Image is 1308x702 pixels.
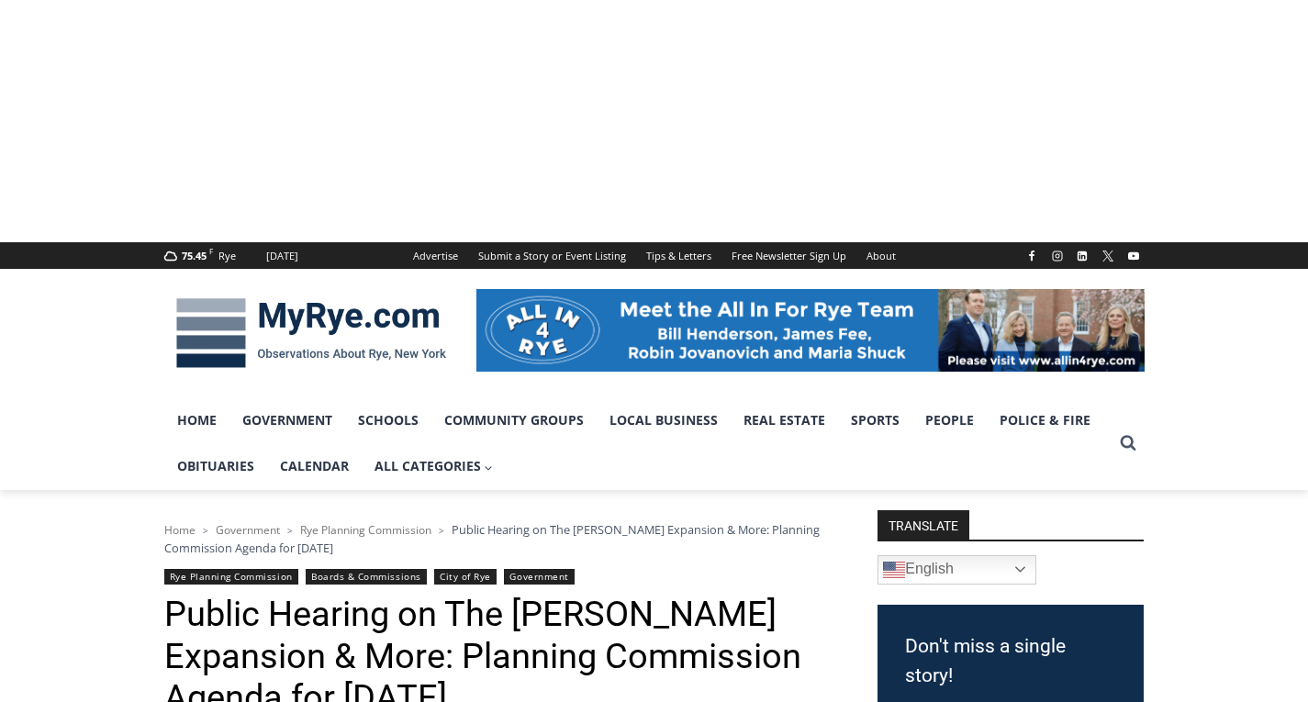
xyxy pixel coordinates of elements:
a: YouTube [1123,245,1145,267]
a: Rye Planning Commission [164,569,298,585]
a: English [878,555,1036,585]
a: Instagram [1046,245,1068,267]
span: 75.45 [182,249,207,262]
img: All in for Rye [476,289,1145,372]
a: Home [164,397,229,443]
a: Rye Planning Commission [300,522,431,538]
nav: Primary Navigation [164,397,1112,490]
a: Government [216,522,280,538]
strong: TRANSLATE [878,510,969,540]
a: Facebook [1021,245,1043,267]
span: > [287,524,293,537]
a: Calendar [267,443,362,489]
a: About [856,242,906,269]
a: All Categories [362,443,507,489]
h3: Don't miss a single story! [905,632,1116,690]
img: en [883,559,905,581]
a: Advertise [403,242,468,269]
a: Government [229,397,345,443]
a: Boards & Commissions [306,569,427,585]
a: Community Groups [431,397,597,443]
span: F [209,246,213,256]
span: > [203,524,208,537]
img: MyRye.com [164,285,458,381]
a: Home [164,522,196,538]
a: X [1097,245,1119,267]
div: [DATE] [266,248,298,264]
a: Submit a Story or Event Listing [468,242,636,269]
a: Obituaries [164,443,267,489]
nav: Breadcrumbs [164,520,830,558]
a: Linkedin [1071,245,1093,267]
a: Free Newsletter Sign Up [721,242,856,269]
a: Sports [838,397,912,443]
span: Public Hearing on The [PERSON_NAME] Expansion & More: Planning Commission Agenda for [DATE] [164,521,820,556]
a: Tips & Letters [636,242,721,269]
a: Local Business [597,397,731,443]
span: > [439,524,444,537]
a: People [912,397,987,443]
a: Real Estate [731,397,838,443]
span: All Categories [375,456,494,476]
nav: Secondary Navigation [403,242,906,269]
a: City of Rye [434,569,497,585]
a: Schools [345,397,431,443]
a: Police & Fire [987,397,1103,443]
div: Rye [218,248,236,264]
button: View Search Form [1112,427,1145,460]
a: Government [504,569,574,585]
